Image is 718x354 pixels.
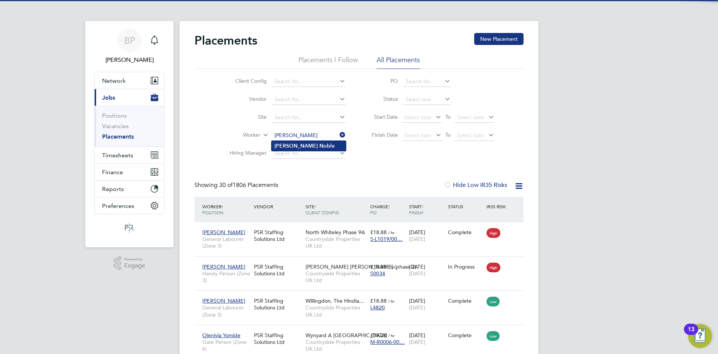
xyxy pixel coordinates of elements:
div: Jobs [95,106,164,146]
span: Finance [102,169,123,176]
input: Search for... [272,76,346,87]
a: Positions [102,112,127,119]
div: Worker [200,200,252,219]
div: Status [446,200,485,213]
label: Status [364,96,398,102]
label: Worker [217,131,260,139]
span: / hr [388,230,395,235]
a: Powered byEngage [114,256,145,270]
button: Finance [95,164,164,180]
div: [DATE] [407,328,446,349]
span: / Client Config [306,203,339,215]
li: All Placements [377,55,420,69]
div: Complete [448,297,483,304]
button: Open Resource Center, 13 new notifications [688,324,712,348]
span: Select date [404,114,431,121]
span: BP [124,36,135,45]
b: Noble [319,143,335,149]
span: S0034 [370,270,385,277]
span: Gate Person (Zone 6) [202,339,250,352]
span: / Position [202,203,223,215]
span: Network [102,77,126,84]
span: Wynyard A [GEOGRAPHIC_DATA] [306,332,387,339]
a: [PERSON_NAME]Handy Person (Zone 3)PSR Staffing Solutions Ltd[PERSON_NAME] [PERSON_NAME] (phase 2)... [200,259,524,266]
span: [PERSON_NAME] [202,297,245,304]
span: Handy Person (Zone 3) [202,270,250,284]
button: Timesheets [95,147,164,163]
li: Placements I Follow [298,55,358,69]
span: General Labourer (Zone 3) [202,304,250,318]
label: Site [224,114,267,120]
a: Go to home page [94,222,165,234]
span: L4820 [370,304,385,311]
span: [DATE] [409,339,425,345]
div: Complete [448,332,483,339]
span: / PO [370,203,390,215]
span: North Whiteley Phase 9A [306,229,365,236]
span: / hr [388,298,395,304]
img: psrsolutions-logo-retina.png [123,222,136,234]
span: [DATE] [409,304,425,311]
span: [PERSON_NAME] [202,263,245,270]
input: Select one [403,94,451,105]
div: Showing [194,181,280,189]
div: Vendor [252,200,304,213]
span: £18.88 [370,263,387,270]
span: M-R0006-00… [370,339,405,345]
span: [DATE] [409,270,425,277]
div: Complete [448,229,483,236]
a: Ojeniyia YomideGate Person (Zone 6)PSR Staffing Solutions LtdWynyard A [GEOGRAPHIC_DATA]Countrysi... [200,328,524,334]
label: Finish Date [364,131,398,138]
span: / hr [388,333,395,338]
div: Charge [368,200,407,219]
input: Search for... [272,112,346,123]
span: Select date [457,114,484,121]
span: [PERSON_NAME] [202,229,245,236]
div: [DATE] [407,260,446,281]
label: Hiring Manager [224,149,267,156]
a: [PERSON_NAME]General Labourer (Zone 3)PSR Staffing Solutions LtdWillingdon, The Hindla…Countrysid... [200,293,524,300]
h2: Placements [194,33,257,48]
div: PSR Staffing Solutions Ltd [252,294,304,315]
div: Site [304,200,368,219]
input: Search for... [272,130,346,141]
span: Ojeniyia Yomide [202,332,240,339]
div: PSR Staffing Solutions Ltd [252,260,304,281]
input: Search for... [272,94,346,105]
div: PSR Staffing Solutions Ltd [252,225,304,246]
span: [DATE] [409,236,425,242]
span: Countryside Properties UK Ltd [306,270,366,284]
button: New Placement [474,33,524,45]
span: 1806 Placements [219,181,278,189]
span: S-L1019/00… [370,236,402,242]
span: 30 of [219,181,233,189]
button: Network [95,72,164,89]
span: General Labourer (Zone 3) [202,236,250,249]
label: Start Date [364,114,398,120]
span: Reports [102,185,124,193]
span: Countryside Properties UK Ltd [306,236,366,249]
span: Select date [404,132,431,139]
button: Reports [95,181,164,197]
span: High [487,263,500,272]
span: £18.88 [370,297,387,304]
a: [PERSON_NAME]General Labourer (Zone 3)PSR Staffing Solutions LtdNorth Whiteley Phase 9ACountrysid... [200,225,524,231]
span: Select date [457,132,484,139]
span: Jobs [102,94,115,101]
div: IR35 Risk [485,200,510,213]
button: Preferences [95,197,164,214]
span: Timesheets [102,152,133,159]
span: £18.88 [370,229,387,236]
span: Ben Perkin [94,55,165,64]
span: Preferences [102,202,134,209]
div: [DATE] [407,225,446,246]
span: To [443,130,453,140]
button: Jobs [95,89,164,106]
span: [PERSON_NAME] [PERSON_NAME] (phase 2) [306,263,416,270]
span: High [487,228,500,238]
span: Engage [124,263,145,269]
b: [PERSON_NAME] [274,143,318,149]
span: Low [487,331,500,341]
span: Powered by [124,256,145,263]
div: PSR Staffing Solutions Ltd [252,328,304,349]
